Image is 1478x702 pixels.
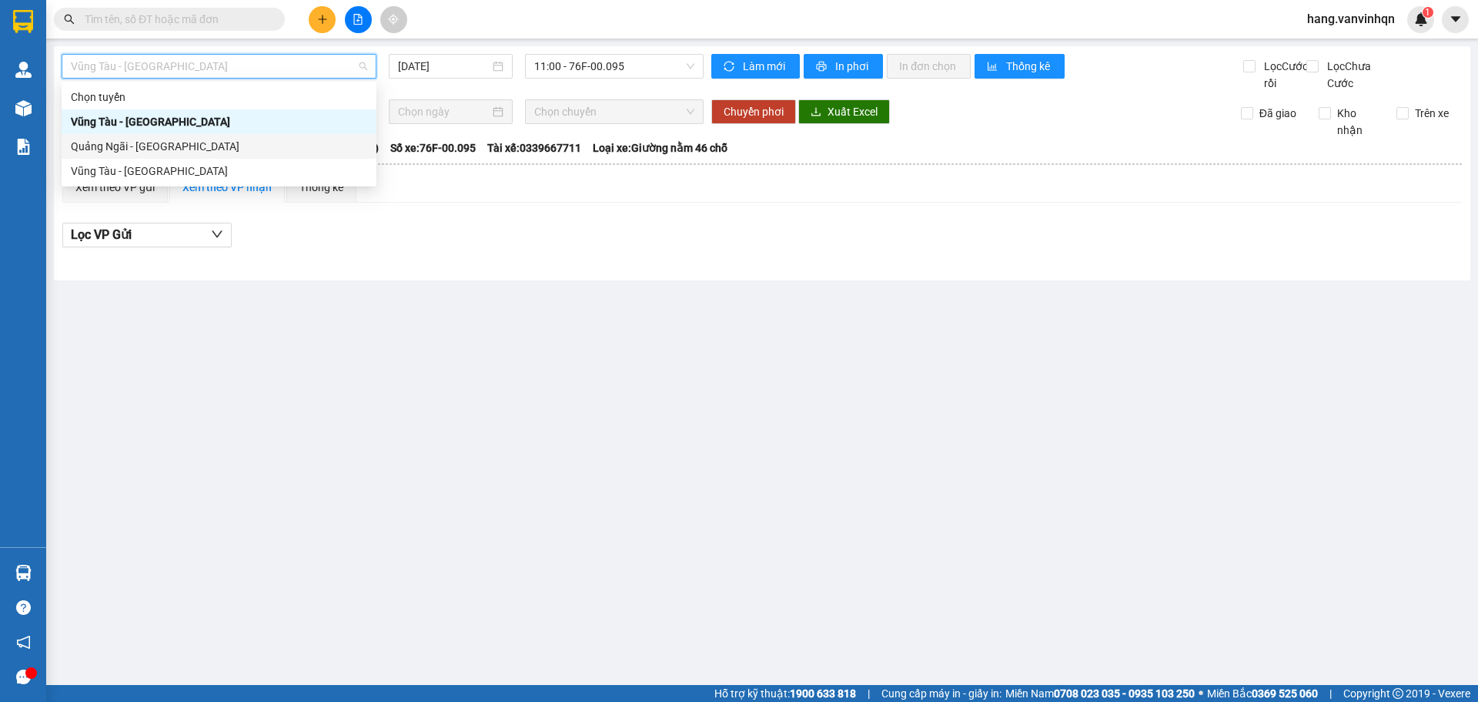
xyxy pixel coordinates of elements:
strong: 0708 023 035 - 0935 103 250 [1054,687,1195,700]
div: Xem theo VP nhận [182,179,272,196]
div: Vũng Tàu - [GEOGRAPHIC_DATA] [71,113,367,130]
button: file-add [345,6,372,33]
div: Vũng Tàu - [GEOGRAPHIC_DATA] [71,163,367,180]
span: Hỗ trợ kỹ thuật: [714,685,856,702]
span: ⚪️ [1199,690,1203,697]
span: down [211,228,223,240]
div: Vũng Tàu - Quảng Ngãi [62,109,376,134]
img: warehouse-icon [15,565,32,581]
span: Tài xế: 0339667711 [487,139,581,156]
img: warehouse-icon [15,62,32,78]
span: copyright [1393,688,1403,699]
span: Trên xe [1409,105,1455,122]
button: Chuyển phơi [711,99,796,124]
button: printerIn phơi [804,54,883,79]
span: Đã giao [1253,105,1302,122]
strong: 0369 525 060 [1252,687,1318,700]
div: Chọn tuyến [71,89,367,106]
span: Lọc Cước rồi [1258,58,1310,92]
span: Loại xe: Giường nằm 46 chỗ [593,139,727,156]
div: Vũng Tàu - Quảng Ngãi [62,159,376,183]
button: plus [309,6,336,33]
span: hang.vanvinhqn [1295,9,1407,29]
span: Số xe: 76F-00.095 [390,139,476,156]
span: notification [16,635,31,650]
span: Cung cấp máy in - giấy in: [881,685,1001,702]
span: Chọn chuyến [534,100,694,123]
div: Quảng Ngãi - [GEOGRAPHIC_DATA] [71,138,367,155]
img: warehouse-icon [15,100,32,116]
span: 1 [1425,7,1430,18]
span: Vũng Tàu - Quảng Ngãi [71,55,367,78]
div: Thống kê [299,179,343,196]
button: In đơn chọn [887,54,971,79]
button: Lọc VP Gửi [62,223,232,247]
span: | [868,685,870,702]
span: 11:00 - 76F-00.095 [534,55,694,78]
button: caret-down [1442,6,1469,33]
span: search [64,14,75,25]
span: Lọc Chưa Cước [1321,58,1400,92]
button: downloadXuất Excel [798,99,890,124]
button: syncLàm mới [711,54,800,79]
span: Làm mới [743,58,787,75]
span: Miền Nam [1005,685,1195,702]
span: Lọc VP Gửi [71,225,132,244]
span: file-add [353,14,363,25]
sup: 1 [1423,7,1433,18]
img: solution-icon [15,139,32,155]
div: Xem theo VP gửi [75,179,155,196]
span: message [16,670,31,684]
span: Miền Bắc [1207,685,1318,702]
button: aim [380,6,407,33]
input: Tìm tên, số ĐT hoặc mã đơn [85,11,266,28]
span: aim [388,14,399,25]
span: question-circle [16,600,31,615]
span: plus [317,14,328,25]
span: | [1329,685,1332,702]
div: Chọn tuyến [62,85,376,109]
span: caret-down [1449,12,1463,26]
span: bar-chart [987,61,1000,73]
span: sync [724,61,737,73]
span: In phơi [835,58,871,75]
span: Kho nhận [1331,105,1385,139]
button: bar-chartThống kê [975,54,1065,79]
span: Thống kê [1006,58,1052,75]
input: Chọn ngày [398,103,490,120]
span: printer [816,61,829,73]
strong: 1900 633 818 [790,687,856,700]
img: icon-new-feature [1414,12,1428,26]
input: 15/10/2025 [398,58,490,75]
div: Quảng Ngãi - Vũng Tàu [62,134,376,159]
img: logo-vxr [13,10,33,33]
